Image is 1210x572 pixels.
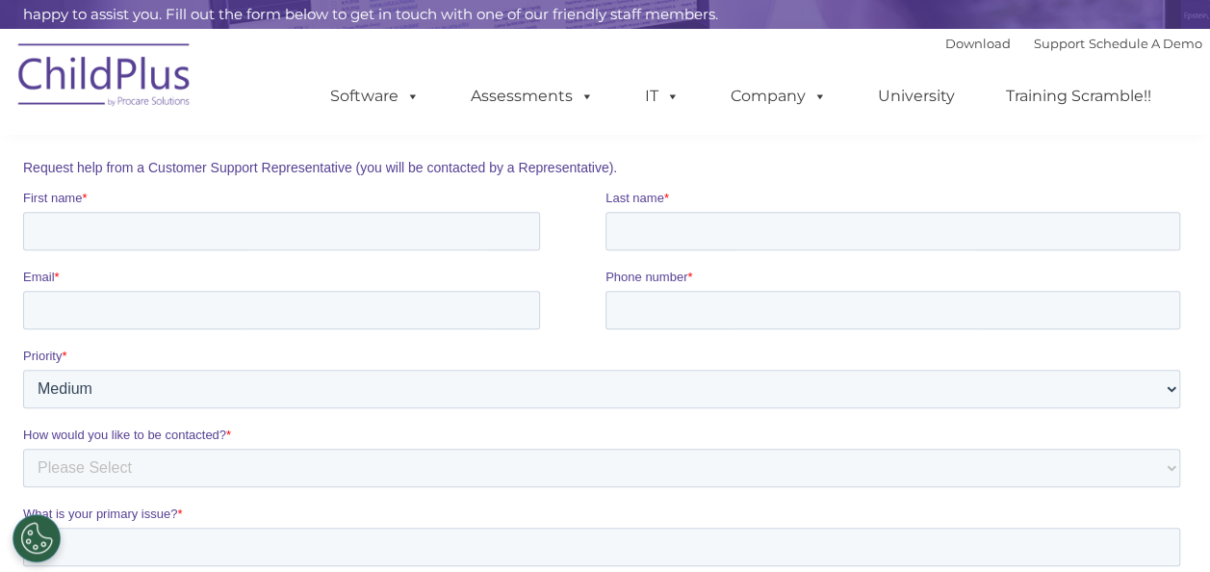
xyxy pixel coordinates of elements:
[9,30,201,126] img: ChildPlus by Procare Solutions
[451,77,613,116] a: Assessments
[1034,36,1085,51] a: Support
[13,514,61,562] button: Cookies Settings
[987,77,1171,116] a: Training Scramble!!
[626,77,699,116] a: IT
[859,77,974,116] a: University
[711,77,846,116] a: Company
[311,77,439,116] a: Software
[1089,36,1202,51] a: Schedule A Demo
[945,36,1202,51] font: |
[582,112,641,126] span: Last name
[945,36,1011,51] a: Download
[582,191,664,205] span: Phone number
[1114,480,1210,572] iframe: Chat Widget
